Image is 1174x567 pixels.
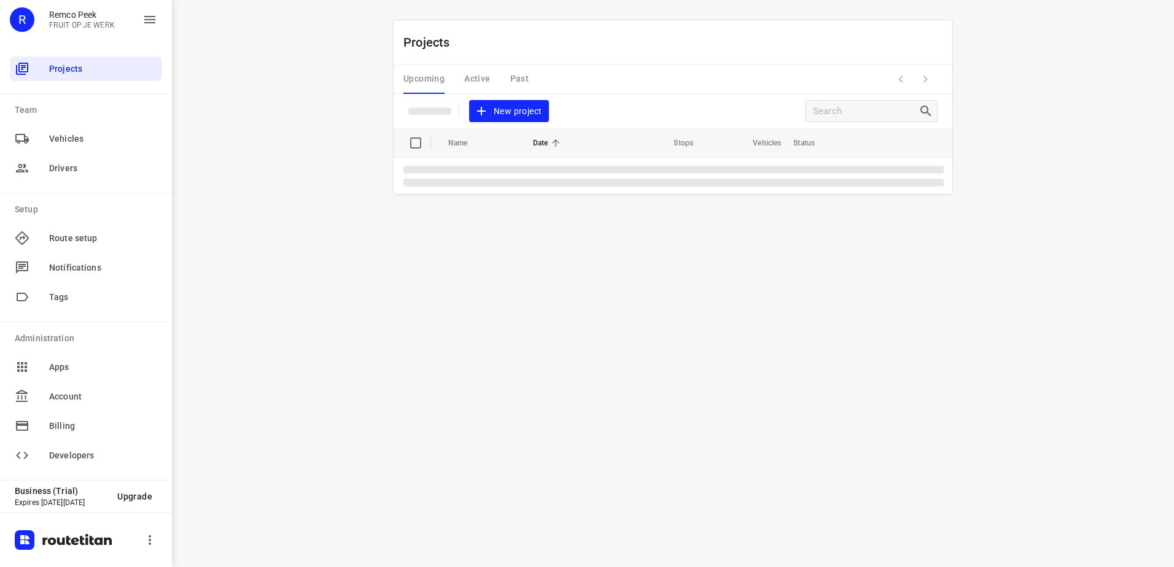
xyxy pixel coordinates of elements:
[533,136,564,150] span: Date
[737,136,781,150] span: Vehicles
[10,56,162,81] div: Projects
[888,67,913,91] span: Previous Page
[10,285,162,309] div: Tags
[10,255,162,280] div: Notifications
[49,420,157,433] span: Billing
[448,136,484,150] span: Name
[49,361,157,374] span: Apps
[49,449,157,462] span: Developers
[10,414,162,438] div: Billing
[10,226,162,250] div: Route setup
[49,133,157,145] span: Vehicles
[15,498,107,507] p: Expires [DATE][DATE]
[15,332,162,345] p: Administration
[15,486,107,496] p: Business (Trial)
[10,126,162,151] div: Vehicles
[793,136,831,150] span: Status
[49,261,157,274] span: Notifications
[107,485,162,507] button: Upgrade
[919,104,937,118] div: Search
[913,67,938,91] span: Next Page
[15,203,162,216] p: Setup
[469,100,549,123] button: New project
[15,104,162,117] p: Team
[49,10,115,20] p: Remco Peek
[10,443,162,468] div: Developers
[49,21,115,29] p: FRUIT OP JE WERK
[813,102,919,121] input: Search projects
[10,156,162,180] div: Drivers
[49,63,157,75] span: Projects
[476,104,542,119] span: New project
[49,291,157,304] span: Tags
[10,7,34,32] div: R
[10,355,162,379] div: Apps
[658,136,693,150] span: Stops
[49,162,157,175] span: Drivers
[403,33,460,52] p: Projects
[49,232,157,245] span: Route setup
[10,384,162,409] div: Account
[117,492,152,501] span: Upgrade
[49,390,157,403] span: Account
